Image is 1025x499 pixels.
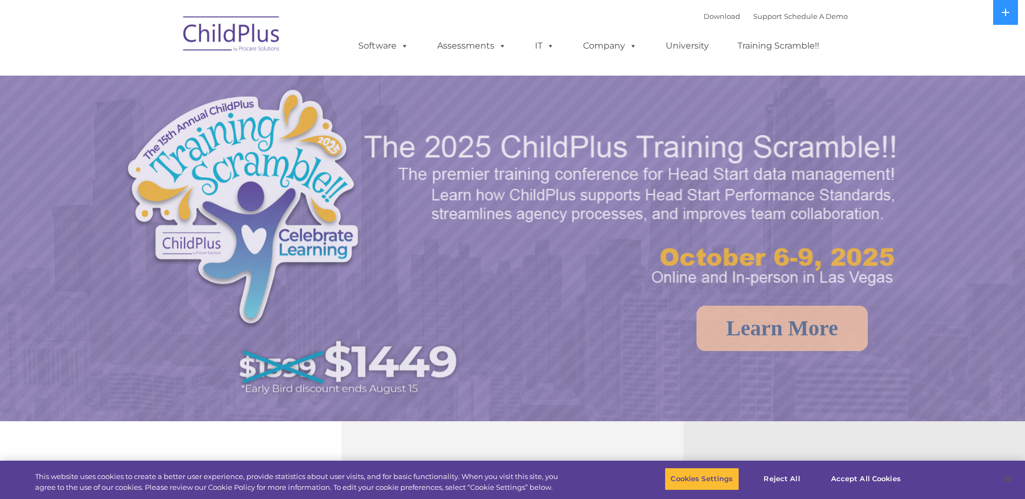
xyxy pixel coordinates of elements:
a: Download [704,12,740,21]
a: University [655,35,720,57]
a: Company [572,35,648,57]
a: Support [753,12,782,21]
a: Software [347,35,419,57]
button: Reject All [748,468,816,490]
a: Training Scramble!! [727,35,830,57]
a: IT [524,35,565,57]
a: Learn More [696,306,868,351]
button: Accept All Cookies [825,468,907,490]
img: ChildPlus by Procare Solutions [178,9,286,63]
font: | [704,12,848,21]
button: Cookies Settings [665,468,739,490]
div: This website uses cookies to create a better user experience, provide statistics about user visit... [35,471,564,493]
a: Schedule A Demo [784,12,848,21]
button: Close [996,467,1020,491]
a: Assessments [426,35,517,57]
